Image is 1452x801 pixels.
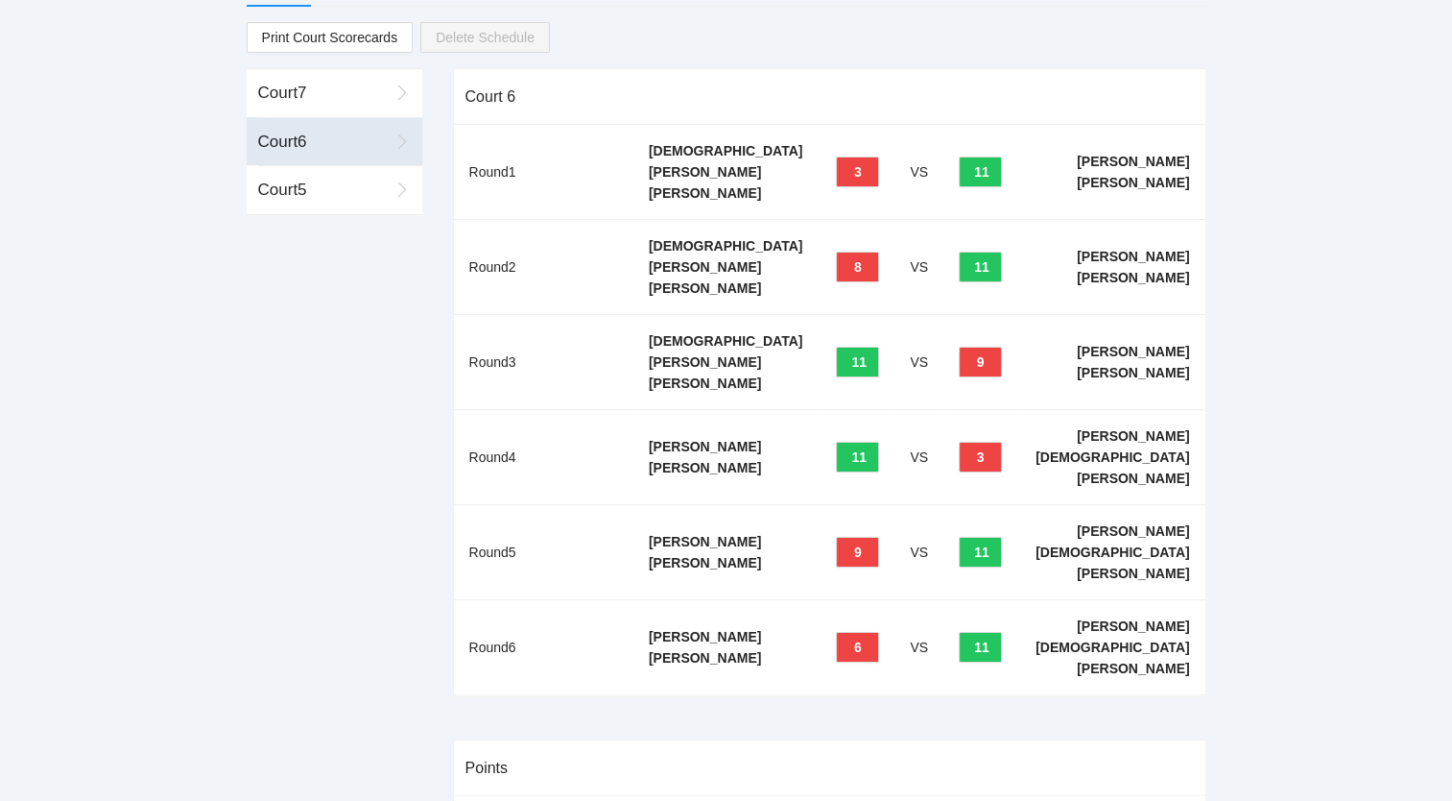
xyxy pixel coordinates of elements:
[649,280,761,296] b: [PERSON_NAME]
[1035,449,1189,486] b: [DEMOGRAPHIC_DATA][PERSON_NAME]
[454,315,633,410] td: Round 3
[1077,270,1189,285] b: [PERSON_NAME]
[258,130,389,155] div: Court 6
[959,347,1002,377] button: 9
[836,347,879,377] button: 11
[454,600,633,695] td: Round 6
[836,537,879,568] button: 9
[1077,523,1189,539] b: [PERSON_NAME]
[1077,428,1189,444] b: [PERSON_NAME]
[247,22,414,53] a: Print Court Scorecards
[1077,619,1189,634] b: [PERSON_NAME]
[894,315,943,410] td: VS
[454,125,633,220] td: Round 1
[649,238,802,275] b: [DEMOGRAPHIC_DATA][PERSON_NAME]
[959,252,1002,282] button: 11
[894,125,943,220] td: VS
[894,410,943,505] td: VS
[465,69,1194,124] div: Court 6
[649,143,802,180] b: [DEMOGRAPHIC_DATA][PERSON_NAME]
[1077,175,1189,190] b: [PERSON_NAME]
[959,442,1002,473] button: 3
[649,629,761,644] b: [PERSON_NAME]
[454,220,633,315] td: Round 2
[959,537,1002,568] button: 11
[258,81,389,106] div: Court 7
[894,220,943,315] td: VS
[649,534,761,549] b: [PERSON_NAME]
[836,252,879,282] button: 8
[836,157,879,187] button: 3
[649,650,761,666] b: [PERSON_NAME]
[454,410,633,505] td: Round 4
[836,632,879,663] button: 6
[649,460,761,475] b: [PERSON_NAME]
[649,439,761,454] b: [PERSON_NAME]
[649,333,802,370] b: [DEMOGRAPHIC_DATA][PERSON_NAME]
[258,178,389,203] div: Court 5
[1077,365,1189,380] b: [PERSON_NAME]
[1035,545,1189,581] b: [DEMOGRAPHIC_DATA][PERSON_NAME]
[262,23,398,52] span: Print Court Scorecards
[959,632,1002,663] button: 11
[1035,640,1189,676] b: [DEMOGRAPHIC_DATA][PERSON_NAME]
[836,442,879,473] button: 11
[1077,249,1189,264] b: [PERSON_NAME]
[465,740,1194,795] div: Points
[959,157,1002,187] button: 11
[1077,154,1189,169] b: [PERSON_NAME]
[649,185,761,201] b: [PERSON_NAME]
[894,505,943,600] td: VS
[1077,344,1189,359] b: [PERSON_NAME]
[649,555,761,570] b: [PERSON_NAME]
[454,505,633,600] td: Round 5
[894,600,943,695] td: VS
[649,376,761,391] b: [PERSON_NAME]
